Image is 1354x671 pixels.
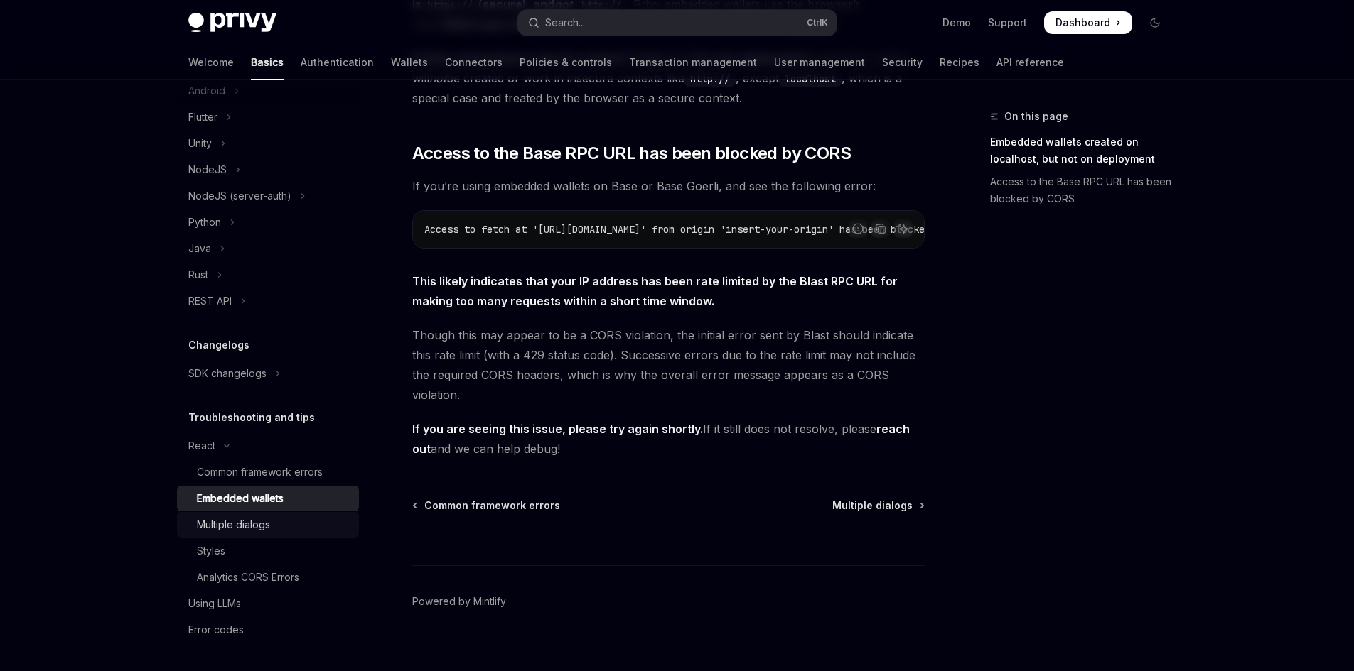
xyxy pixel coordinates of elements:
button: Report incorrect code [849,219,867,238]
button: Toggle Java section [177,236,359,261]
button: Toggle NodeJS (server-auth) section [177,183,359,209]
div: Error codes [188,621,244,638]
div: Analytics CORS Errors [197,569,299,586]
div: NodeJS (server-auth) [188,187,291,204]
span: Ctrl K [807,17,828,28]
button: Toggle REST API section [177,288,359,314]
a: Embedded wallets created on localhost, but not on deployment [990,131,1178,170]
a: Styles [177,538,359,564]
button: Open search [518,10,837,36]
a: Multiple dialogs [832,498,923,513]
a: Security [882,45,923,80]
a: Analytics CORS Errors [177,564,359,590]
button: Toggle dark mode [1144,11,1166,34]
span: Access to the Base RPC URL has been blocked by CORS [412,142,851,165]
a: Connectors [445,45,503,80]
div: React [188,437,215,454]
strong: If you are seeing this issue, please try again shortly. [412,422,703,436]
div: Rust [188,266,208,283]
button: Ask AI [894,219,913,238]
a: Recipes [940,45,979,80]
a: Using LLMs [177,591,359,616]
div: Flutter [188,109,217,126]
div: Using LLMs [188,595,241,612]
a: Common framework errors [177,459,359,485]
a: Transaction management [629,45,757,80]
div: SDK changelogs [188,365,267,382]
div: Styles [197,542,225,560]
div: Embedded wallets [197,490,284,507]
a: Access to the Base RPC URL has been blocked by CORS [990,170,1178,210]
a: Welcome [188,45,234,80]
a: Authentication [301,45,374,80]
a: API reference [996,45,1064,80]
span: On this page [1004,108,1068,125]
a: Multiple dialogs [177,512,359,538]
button: Toggle SDK changelogs section [177,361,359,386]
span: Access to fetch at '[URL][DOMAIN_NAME]' from origin 'insert-your-origin' has been blocked by CORS... [424,223,1033,236]
div: Python [188,214,221,231]
a: Policies & controls [520,45,612,80]
span: Though this may appear to be a CORS violation, the initial error sent by Blast should indicate th... [412,325,925,405]
div: Unity [188,135,212,152]
button: Toggle NodeJS section [177,157,359,182]
div: REST API [188,293,232,310]
button: Copy the contents from the code block [871,219,890,238]
button: Toggle React section [177,433,359,459]
a: Common framework errors [414,498,560,513]
button: Toggle Python section [177,209,359,235]
span: Dashboard [1055,16,1110,30]
div: Java [188,240,211,257]
a: User management [774,45,865,80]
a: Powered by Mintlify [412,594,506,609]
div: Search... [545,14,585,31]
div: Multiple dialogs [197,516,270,533]
img: dark logo [188,13,276,33]
a: Embedded wallets [177,486,359,511]
div: NodeJS [188,161,227,178]
h5: Troubleshooting and tips [188,409,315,426]
a: Demo [942,16,971,30]
span: Multiple dialogs [832,498,913,513]
button: Toggle Unity section [177,131,359,156]
button: Toggle Flutter section [177,104,359,130]
a: Basics [251,45,284,80]
h5: Changelogs [188,337,249,354]
div: Common framework errors [197,464,323,481]
span: If it still does not resolve, please and we can help debug! [412,419,925,459]
a: Error codes [177,617,359,643]
a: Dashboard [1044,11,1132,34]
a: Wallets [391,45,428,80]
button: Toggle Rust section [177,262,359,288]
span: Common framework errors [424,498,560,513]
span: If you’re using embedded wallets on Base or Base Goerli, and see the following error: [412,176,925,196]
a: Support [988,16,1027,30]
strong: This likely indicates that your IP address has been rate limited by the Blast RPC URL for making ... [412,274,898,308]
